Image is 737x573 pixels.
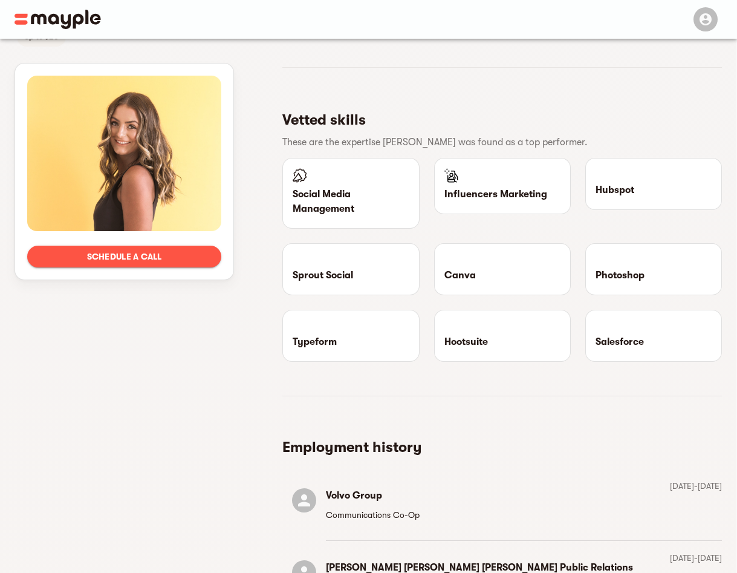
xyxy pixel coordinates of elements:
[670,479,722,493] p: [DATE] - [DATE]
[293,335,409,349] p: Typeform
[293,268,409,283] p: Sprout Social
[596,335,712,349] p: Salesforce
[444,335,560,349] p: Hootsuite
[596,268,712,283] p: Photoshop
[326,508,420,522] p: Communications Co-Op
[444,187,560,201] p: Influencers Marketing
[15,10,101,29] img: Main logo
[326,487,420,504] h6: Volvo Group
[686,13,722,23] span: Menu
[282,110,712,129] h5: Vetted skills
[282,437,712,457] h5: Employment history
[37,249,212,264] span: Schedule a call
[444,268,560,283] p: Canva
[670,551,722,565] p: [DATE] - [DATE]
[596,183,712,197] p: Hubspot
[27,246,221,267] button: Schedule a call
[293,187,409,216] p: Social Media Management
[282,135,712,149] p: These are the expertise [PERSON_NAME] was found as a top performer.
